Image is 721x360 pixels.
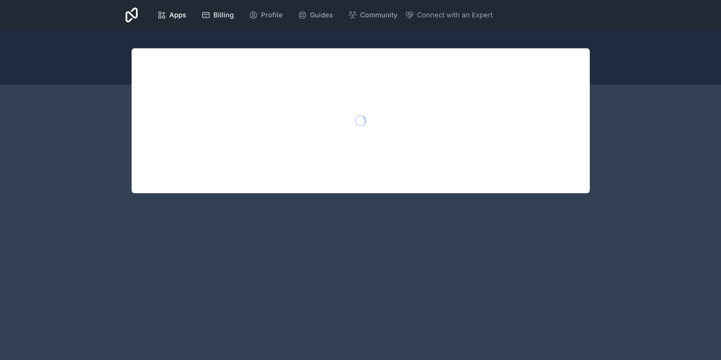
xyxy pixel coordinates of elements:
a: Guides [292,7,339,23]
span: Billing [213,10,234,20]
span: Connect with an Expert [417,10,493,20]
a: Profile [243,7,289,23]
button: Connect with an Expert [405,10,493,20]
a: Community [342,7,403,23]
a: Billing [195,7,240,23]
a: Apps [151,7,192,23]
span: Apps [169,10,186,20]
span: Guides [310,10,333,20]
span: Community [360,10,397,20]
span: Profile [261,10,283,20]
